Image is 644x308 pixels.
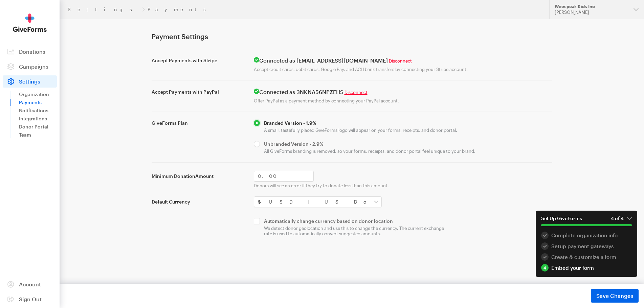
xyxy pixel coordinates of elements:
button: Set Up GiveForms4 of 4 [536,211,637,232]
a: Donor Portal [19,123,57,131]
span: Save Changes [596,292,633,300]
div: Setup payment gateways [541,242,632,250]
label: GiveForms Plan [152,120,246,126]
div: [PERSON_NAME] [555,9,628,15]
a: Organization [19,90,57,98]
img: GiveForms [13,14,47,32]
div: 2 [541,242,549,250]
h1: Payment Settings [152,32,552,41]
h4: Connected as 3NKNA56NPZEHS [254,89,552,95]
label: Accept Payments with PayPal [152,89,246,95]
div: 3 [541,253,549,261]
label: Accept Payments with Stripe [152,57,246,64]
div: Embed your form [541,264,632,271]
span: Donations [19,48,45,55]
label: Default Currency [152,199,246,205]
a: Sign Out [3,293,57,305]
button: Save Changes [591,289,639,303]
a: Team [19,131,57,139]
a: 3 Create & customize a form [541,253,632,261]
a: Disconnect [345,90,368,95]
a: 4 Embed your form [541,264,632,271]
div: 4 [541,264,549,271]
a: Settings [68,7,139,12]
span: Account [19,281,41,287]
p: Donors will see an error if they try to donate less than this amount. [254,183,552,188]
a: Notifications [19,106,57,115]
a: Donations [3,46,57,58]
a: 2 Setup payment gateways [541,242,632,250]
input: 0.00 [254,171,314,182]
span: Settings [19,78,40,85]
a: 1 Complete organization info [541,232,632,239]
a: Campaigns [3,61,57,73]
span: Amount [195,173,214,179]
p: Accept credit cards, debit cards, Google Pay, and ACH bank transfers by connecting your Stripe ac... [254,67,552,72]
a: Disconnect [389,58,412,64]
span: Campaigns [19,63,48,70]
div: Create & customize a form [541,253,632,261]
a: Payments [19,98,57,106]
label: Minimum Donation [152,173,246,179]
em: 4 of 4 [611,215,632,221]
a: Integrations [19,115,57,123]
a: Settings [3,75,57,88]
div: Weespeak Kids Inc [555,4,628,9]
div: Complete organization info [541,232,632,239]
span: Sign Out [19,296,42,302]
p: Offer PayPal as a payment method by connecting your PayPal account. [254,98,552,103]
div: 1 [541,232,549,239]
a: Account [3,278,57,290]
h4: Connected as [EMAIL_ADDRESS][DOMAIN_NAME] [254,57,552,64]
